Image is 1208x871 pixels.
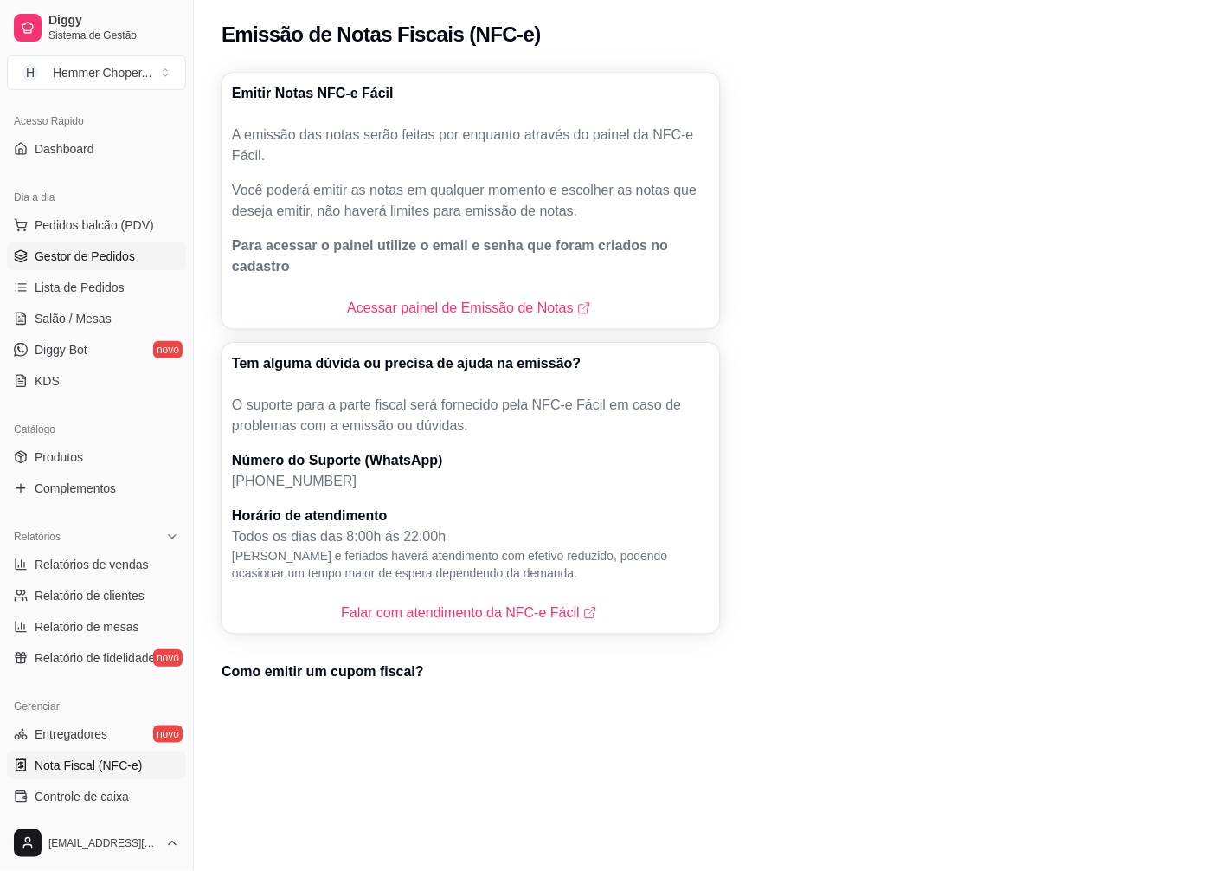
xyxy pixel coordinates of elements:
a: Acessar painel de Emissão de Notas [347,298,594,319]
span: Relatório de clientes [35,587,145,604]
span: Controle de caixa [35,788,129,805]
a: Relatório de fidelidadenovo [7,644,186,672]
a: DiggySistema de Gestão [7,7,186,48]
a: Diggy Botnovo [7,336,186,364]
p: A emissão das notas serão feitas por enquanto através do painel da NFC-e Fácil. [232,125,710,166]
button: [EMAIL_ADDRESS][DOMAIN_NAME] [7,823,186,864]
span: Relatórios de vendas [35,556,149,573]
a: KDS [7,367,186,395]
p: Como emitir um cupom fiscal? [222,661,706,682]
p: Horário de atendimento [232,506,710,526]
a: Lista de Pedidos [7,274,186,301]
p: Número do Suporte (WhatsApp) [232,450,710,471]
a: Dashboard [7,135,186,163]
div: Dia a dia [7,184,186,211]
a: Relatório de clientes [7,582,186,610]
span: Entregadores [35,726,107,743]
button: Select a team [7,55,186,90]
p: Emitir Notas NFC-e Fácil [232,83,394,104]
span: Dashboard [35,140,94,158]
a: Entregadoresnovo [7,720,186,748]
a: Relatórios de vendas [7,551,186,578]
span: Complementos [35,480,116,497]
a: Produtos [7,443,186,471]
p: [PHONE_NUMBER] [232,471,710,492]
a: Nota Fiscal (NFC-e) [7,752,186,779]
span: Sistema de Gestão [48,29,179,42]
div: Hemmer Choper ... [53,64,151,81]
span: Gestor de Pedidos [35,248,135,265]
a: Controle de fiado [7,814,186,842]
a: Salão / Mesas [7,305,186,332]
button: Pedidos balcão (PDV) [7,211,186,239]
span: Diggy Bot [35,341,87,358]
a: Complementos [7,474,186,502]
span: Nota Fiscal (NFC-e) [35,757,142,774]
p: Para acessar o painel utilize o email e senha que foram criados no cadastro [232,235,710,277]
p: Todos os dias das 8:00h ás 22:00h [232,526,710,547]
span: Lista de Pedidos [35,279,125,296]
div: Gerenciar [7,693,186,720]
a: Relatório de mesas [7,613,186,641]
span: Relatórios [14,530,61,544]
h2: Emissão de Notas Fiscais (NFC-e) [222,21,541,48]
span: Diggy [48,13,179,29]
span: Produtos [35,448,83,466]
span: H [22,64,39,81]
div: Acesso Rápido [7,107,186,135]
span: Pedidos balcão (PDV) [35,216,154,234]
p: [PERSON_NAME] e feriados haverá atendimento com efetivo reduzido, podendo ocasionar um tempo maio... [232,547,710,582]
a: Falar com atendimento da NFC-e Fácil [341,603,601,623]
span: KDS [35,372,60,390]
span: Salão / Mesas [35,310,112,327]
p: O suporte para a parte fiscal será fornecido pela NFC-e Fácil em caso de problemas com a emissão ... [232,395,710,436]
div: Catálogo [7,416,186,443]
span: Relatório de fidelidade [35,649,155,667]
p: Tem alguma dúvida ou precisa de ajuda na emissão? [232,353,581,374]
span: Relatório de mesas [35,618,139,636]
a: Gestor de Pedidos [7,242,186,270]
span: [EMAIL_ADDRESS][DOMAIN_NAME] [48,836,158,850]
p: Você poderá emitir as notas em qualquer momento e escolher as notas que deseja emitir, não haverá... [232,180,710,222]
a: Controle de caixa [7,783,186,810]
